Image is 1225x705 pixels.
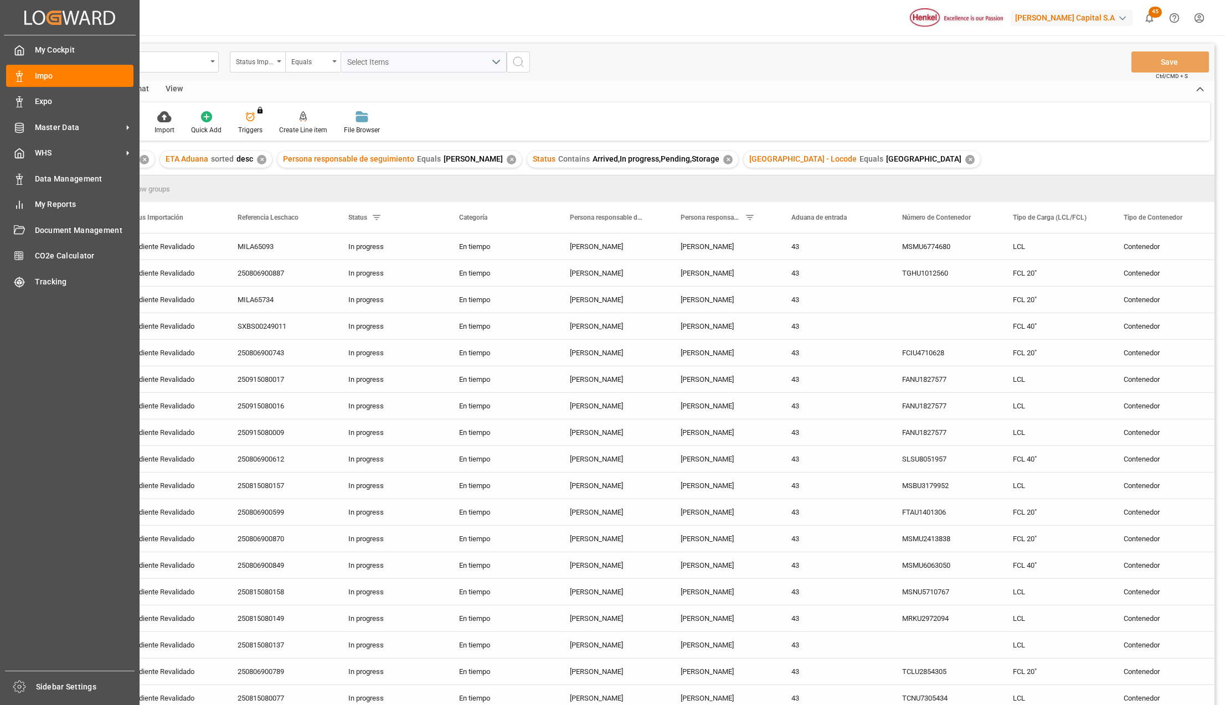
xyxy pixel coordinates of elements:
div: Contenedor [1110,605,1221,631]
div: Pendiente Revalidado [127,447,211,472]
div: En tiempo [446,313,557,339]
a: Tracking [6,271,133,292]
span: ETA Aduana [166,154,208,163]
div: ✕ [965,155,975,164]
div: 43 [778,393,889,419]
div: 250815080158 [224,579,335,605]
div: 43 [778,659,889,685]
div: LCL [1000,234,1110,260]
div: 43 [778,499,889,525]
div: Create Line item [279,125,327,135]
a: My Reports [6,194,133,215]
div: FCL 40" [1000,313,1110,339]
div: 43 [778,473,889,499]
div: Contenedor [1110,579,1221,605]
div: FCL 40" [1000,446,1110,472]
div: [PERSON_NAME] [557,659,667,685]
div: In progress [335,499,446,525]
span: Categoría [459,214,487,221]
span: [GEOGRAPHIC_DATA] [886,154,961,163]
button: Save [1131,51,1209,72]
div: En tiempo [446,340,557,366]
div: [PERSON_NAME] [667,499,778,525]
div: LCL [1000,579,1110,605]
div: FCIU4710628 [889,340,1000,366]
a: Document Management [6,219,133,241]
span: CO2e Calculator [35,250,134,262]
div: 250806900743 [224,340,335,366]
div: [PERSON_NAME] [667,366,778,392]
span: Master Data [35,122,122,133]
span: Status [533,154,555,163]
div: In progress [335,552,446,578]
span: Expo [35,96,134,107]
div: [PERSON_NAME] [557,340,667,366]
div: 43 [778,605,889,631]
div: 43 [778,552,889,578]
div: 43 [778,579,889,605]
div: Quick Add [191,125,222,135]
div: [PERSON_NAME] [667,552,778,578]
span: Sidebar Settings [36,681,135,693]
div: Pendiente Revalidado [127,261,211,286]
div: Status Importación [236,54,274,67]
div: En tiempo [446,632,557,658]
div: 250915080017 [224,366,335,392]
div: FCL 40" [1000,552,1110,578]
div: 43 [778,234,889,260]
div: [PERSON_NAME] [667,526,778,552]
div: Contenedor [1110,419,1221,445]
div: En tiempo [446,499,557,525]
button: Help Center [1162,6,1187,30]
div: LCL [1000,419,1110,445]
div: En tiempo [446,526,557,552]
div: In progress [335,659,446,685]
img: Henkel%20logo.jpg_1689854090.jpg [910,8,1003,28]
div: [PERSON_NAME] [557,552,667,578]
div: ✕ [723,155,733,164]
div: Contenedor [1110,393,1221,419]
div: FANU1827577 [889,393,1000,419]
div: Equals [291,54,329,67]
div: 43 [778,632,889,658]
div: In progress [335,234,446,260]
span: Tracking [35,276,134,288]
span: [PERSON_NAME] [444,154,503,163]
div: LCL [1000,605,1110,631]
div: [PERSON_NAME] [667,260,778,286]
div: In progress [335,287,446,313]
div: [PERSON_NAME] [667,605,778,631]
div: [PERSON_NAME] [557,526,667,552]
button: open menu [341,51,507,72]
div: FCL 20" [1000,526,1110,552]
div: [PERSON_NAME] [557,234,667,260]
div: [PERSON_NAME] [557,632,667,658]
span: Aduana de entrada [791,214,847,221]
div: [PERSON_NAME] [557,287,667,313]
div: Contenedor [1110,446,1221,472]
div: Pendiente Revalidado [127,314,211,339]
div: En tiempo [446,605,557,631]
a: Data Management [6,168,133,189]
a: CO2e Calculator [6,245,133,267]
span: Persona responsable de seguimiento [681,214,740,221]
div: 43 [778,446,889,472]
span: Ctrl/CMD + S [1156,72,1188,80]
div: En tiempo [446,366,557,392]
div: En tiempo [446,393,557,419]
div: Pendiente Revalidado [127,633,211,658]
div: 250915080009 [224,419,335,445]
div: 43 [778,340,889,366]
span: Persona responsable de la importacion [570,214,644,221]
div: [PERSON_NAME] [667,393,778,419]
div: LCL [1000,632,1110,658]
span: Status Importación [127,214,183,221]
button: [PERSON_NAME] Capital S.A [1011,7,1137,28]
div: 250806900789 [224,659,335,685]
div: [PERSON_NAME] [557,605,667,631]
div: Contenedor [1110,340,1221,366]
div: En tiempo [446,579,557,605]
div: FTAU1401306 [889,499,1000,525]
span: desc [236,154,253,163]
span: Status [348,214,367,221]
